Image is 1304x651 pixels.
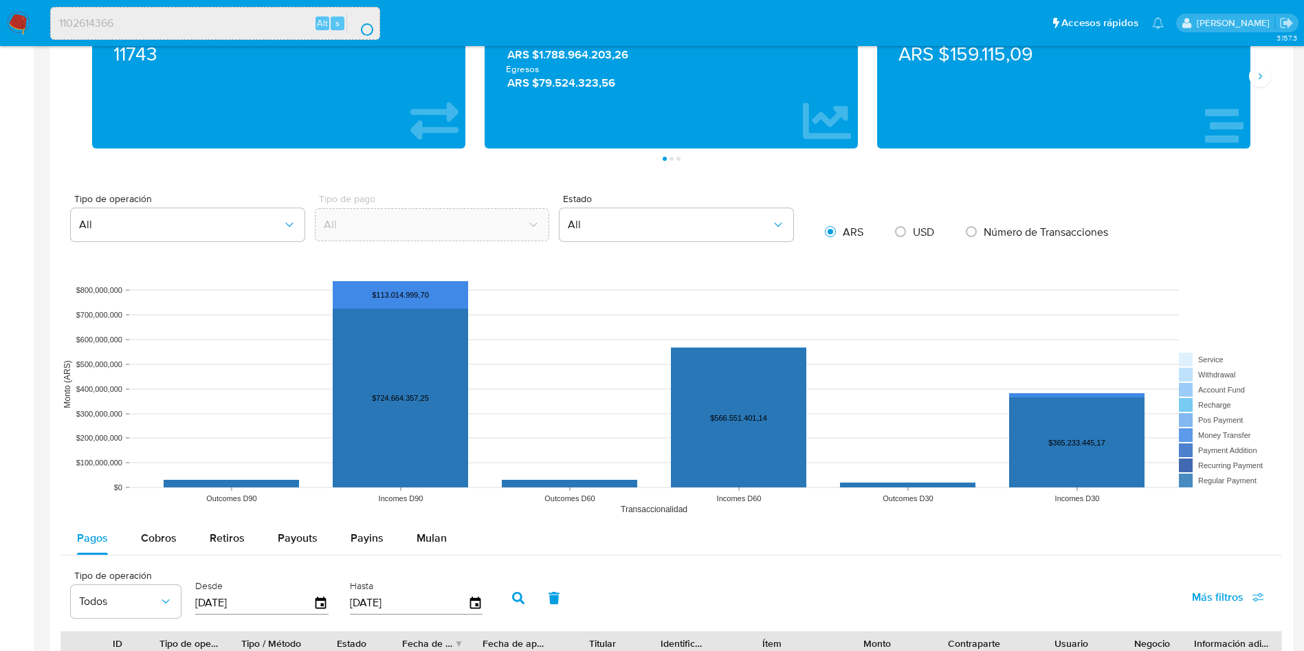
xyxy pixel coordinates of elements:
[1277,32,1297,43] span: 3.157.3
[51,14,379,32] input: Buscar usuario o caso...
[1061,16,1138,30] span: Accesos rápidos
[317,16,328,30] span: Alt
[335,16,340,30] span: s
[1152,17,1164,29] a: Notificaciones
[346,14,375,33] button: search-icon
[1197,16,1274,30] p: sandra.helbardt@mercadolibre.com
[1279,16,1294,30] a: Salir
